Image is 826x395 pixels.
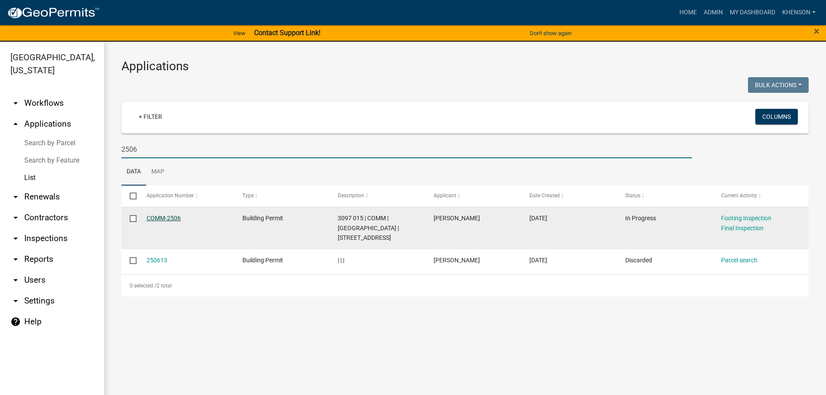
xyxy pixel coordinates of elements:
span: Date Created [529,193,560,199]
i: arrow_drop_down [10,296,21,306]
datatable-header-cell: Date Created [521,186,617,206]
datatable-header-cell: Application Number [138,186,234,206]
span: Becky Whitworth [434,257,480,264]
datatable-header-cell: Type [234,186,330,206]
a: COMM-2506 [147,215,181,222]
span: | | | [338,257,344,264]
span: Type [242,193,254,199]
a: Footing Inspection [721,215,771,222]
button: Close [814,26,819,36]
span: Building Permit [242,215,283,222]
strong: Contact Support Link! [254,29,320,37]
datatable-header-cell: Status [617,186,713,206]
i: arrow_drop_down [10,212,21,223]
a: 250613 [147,257,167,264]
datatable-header-cell: Description [330,186,425,206]
span: Patrick Burnett [434,215,480,222]
span: × [814,25,819,37]
datatable-header-cell: Select [121,186,138,206]
i: arrow_drop_down [10,98,21,108]
a: My Dashboard [726,4,779,21]
span: Description [338,193,364,199]
i: arrow_drop_up [10,119,21,129]
button: Bulk Actions [748,77,809,93]
input: Search for applications [121,140,692,158]
a: khenson [779,4,819,21]
a: + Filter [132,109,169,124]
span: Current Activity [721,193,757,199]
a: Home [676,4,700,21]
span: Building Permit [242,257,283,264]
datatable-header-cell: Current Activity [713,186,809,206]
a: Parcel search [721,257,757,264]
span: Applicant [434,193,456,199]
span: Status [625,193,640,199]
i: arrow_drop_down [10,233,21,244]
div: 2 total [121,275,809,297]
button: Don't show again [526,26,575,40]
span: 3097 015 | COMM | GILMER COUNTY ANIMAL SHELTER | 4152 HWY 52 EAST [338,215,399,242]
span: 0 selected / [130,283,157,289]
i: arrow_drop_down [10,254,21,264]
a: Admin [700,4,726,21]
span: In Progress [625,215,656,222]
a: View [230,26,249,40]
a: Final Inspection [721,225,764,232]
a: Data [121,158,146,186]
span: Discarded [625,257,652,264]
i: arrow_drop_down [10,275,21,285]
button: Columns [755,109,798,124]
a: Map [146,158,170,186]
h3: Applications [121,59,809,74]
span: 07/12/2024 [529,215,547,222]
span: 04/25/2024 [529,257,547,264]
i: help [10,317,21,327]
datatable-header-cell: Applicant [425,186,521,206]
span: Application Number [147,193,194,199]
i: arrow_drop_down [10,192,21,202]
